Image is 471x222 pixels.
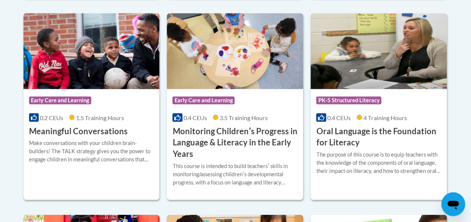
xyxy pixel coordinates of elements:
span: PK-5 Structured Literacy [316,96,381,104]
div: This course is intended to build teachersʹ skills in monitoring/assessing childrenʹs developmenta... [172,162,297,186]
h3: Meaningful Conversations [29,125,128,137]
span: Early Care and Learning [29,96,91,104]
span: 0.4 CEUs [327,114,351,121]
h3: Monitoring Childrenʹs Progress in Language & Literacy in the Early Years [172,125,297,160]
span: 0.2 CEUs [40,114,63,121]
span: 1.5 Training Hours [76,114,124,121]
img: Course Logo [311,13,447,89]
img: Course Logo [167,13,303,89]
a: Course LogoEarly Care and Learning0.2 CEUs1.5 Training Hours Meaningful ConversationsMake convers... [23,13,160,199]
span: 4 Training Hours [363,114,407,121]
span: 0.4 CEUs [184,114,207,121]
a: Course LogoEarly Care and Learning0.4 CEUs3.5 Training Hours Monitoring Childrenʹs Progress in La... [167,13,303,199]
div: The purpose of this course is to equip teachers with the knowledge of the components of oral lang... [316,150,441,175]
h3: Oral Language is the Foundation for Literacy [316,125,441,148]
img: Course Logo [23,13,160,89]
iframe: Button to launch messaging window, conversation in progress [441,192,465,216]
a: Course LogoPK-5 Structured Literacy0.4 CEUs4 Training Hours Oral Language is the Foundation for L... [311,13,447,199]
span: Early Care and Learning [172,96,235,104]
span: 3.5 Training Hours [220,114,268,121]
div: Make conversations with your children brain-builders! The TALK strategy gives you the power to en... [29,139,154,163]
